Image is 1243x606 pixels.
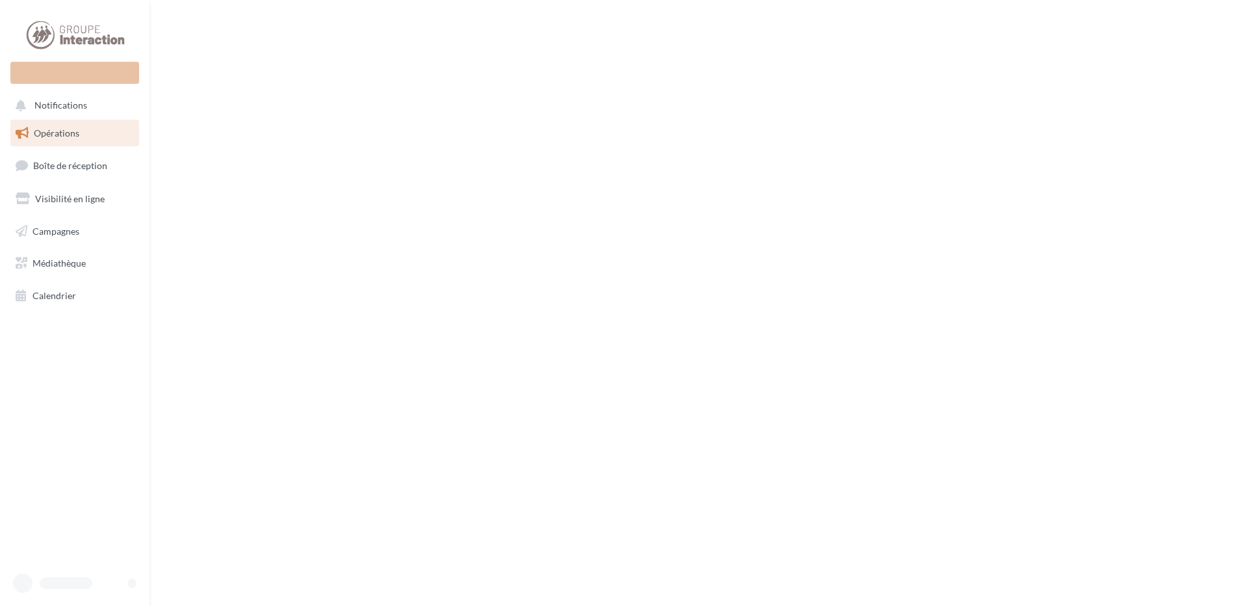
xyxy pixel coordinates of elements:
[33,257,86,269] span: Médiathèque
[8,282,142,310] a: Calendrier
[34,127,79,138] span: Opérations
[8,120,142,147] a: Opérations
[33,290,76,301] span: Calendrier
[8,151,142,179] a: Boîte de réception
[35,193,105,204] span: Visibilité en ligne
[8,185,142,213] a: Visibilité en ligne
[8,250,142,277] a: Médiathèque
[33,160,107,171] span: Boîte de réception
[34,100,87,111] span: Notifications
[8,218,142,245] a: Campagnes
[33,225,79,236] span: Campagnes
[10,62,139,84] div: Nouvelle campagne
